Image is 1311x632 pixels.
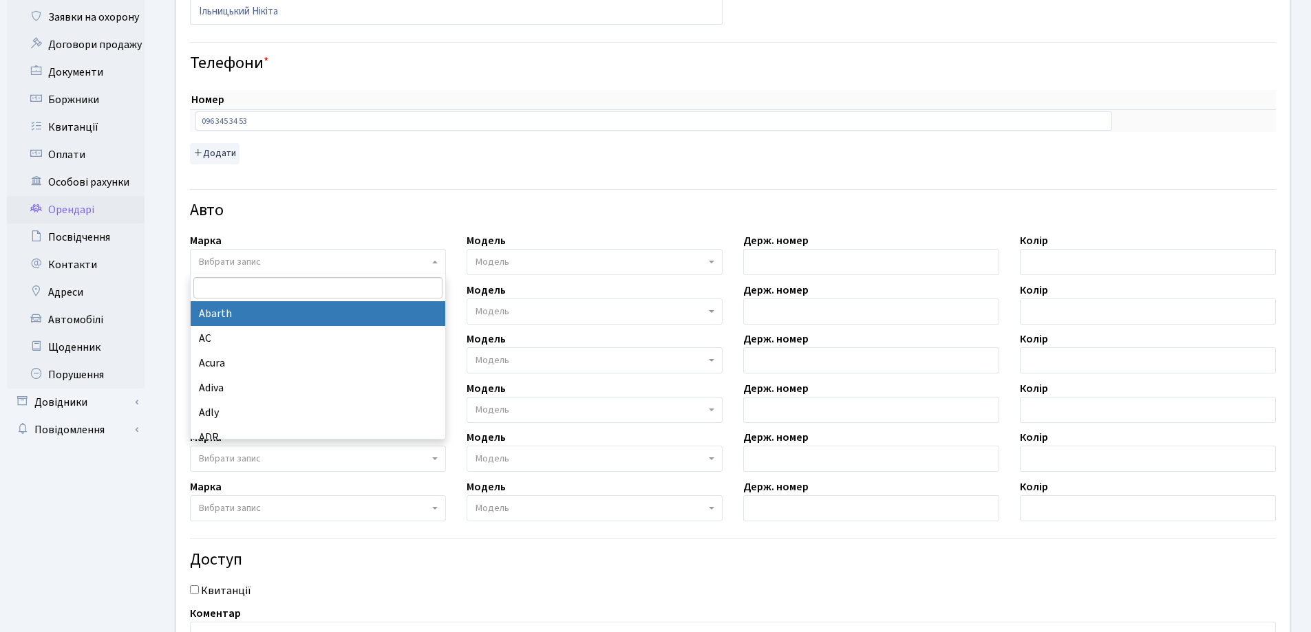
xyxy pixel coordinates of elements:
[7,168,145,196] a: Особові рахунки
[190,54,1276,74] h4: Телефони
[7,31,145,58] a: Договори продажу
[1020,479,1048,495] label: Колір
[467,232,506,249] label: Модель
[191,375,445,400] li: Adiva
[1020,380,1048,397] label: Колір
[191,351,445,375] li: Acura
[191,326,445,351] li: AC
[199,501,261,515] span: Вибрати запис
[1020,282,1048,298] label: Колір
[743,429,809,446] label: Держ. номер
[7,58,145,86] a: Документи
[476,403,509,417] span: Модель
[7,334,145,361] a: Щоденник
[743,232,809,249] label: Держ. номер
[743,380,809,397] label: Держ. номер
[1020,232,1048,249] label: Колір
[191,425,445,450] li: ADR
[7,196,145,224] a: Орендарі
[190,90,1118,110] th: Номер
[199,255,261,269] span: Вибрати запис
[467,479,506,495] label: Модель
[7,251,145,279] a: Контакти
[190,605,241,622] label: Коментар
[476,305,509,318] span: Модель
[7,113,145,141] a: Квитанції
[7,389,145,416] a: Довідники
[743,331,809,347] label: Держ. номер
[476,353,509,367] span: Модель
[476,255,509,269] span: Модель
[1020,331,1048,347] label: Колір
[467,331,506,347] label: Модель
[467,429,506,446] label: Модель
[191,400,445,425] li: Adly
[1020,429,1048,446] label: Колір
[190,143,239,164] button: Додати
[7,3,145,31] a: Заявки на охорону
[743,479,809,495] label: Держ. номер
[476,501,509,515] span: Модель
[467,282,506,298] label: Модель
[476,452,509,466] span: Модель
[7,279,145,306] a: Адреси
[7,416,145,444] a: Повідомлення
[7,141,145,168] a: Оплати
[743,282,809,298] label: Держ. номер
[190,232,222,249] label: Марка
[190,550,1276,570] h4: Доступ
[467,380,506,397] label: Модель
[199,452,261,466] span: Вибрати запис
[191,301,445,326] li: Abarth
[7,361,145,389] a: Порушення
[7,306,145,334] a: Автомобілі
[7,86,145,113] a: Боржники
[7,224,145,251] a: Посвідчення
[201,582,251,599] label: Квитанції
[190,479,222,495] label: Марка
[190,201,1276,221] h4: Авто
